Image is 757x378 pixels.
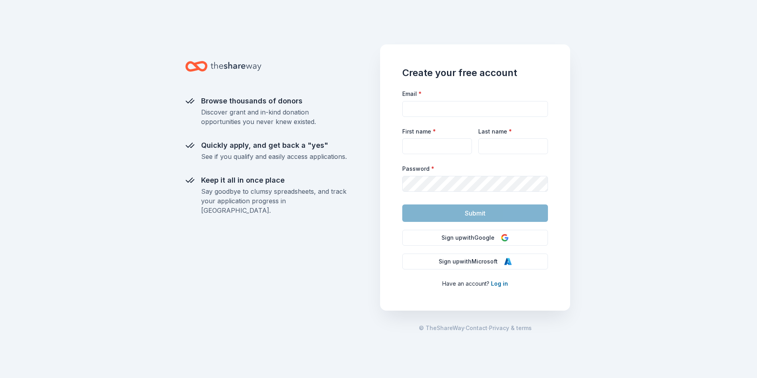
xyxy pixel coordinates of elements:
[419,325,464,331] span: © TheShareWay
[201,95,347,107] div: Browse thousands of donors
[504,258,512,265] img: Microsoft Logo
[466,323,487,333] a: Contact
[402,254,548,269] button: Sign upwithMicrosoft
[402,128,436,136] label: First name
[402,90,422,98] label: Email
[489,323,532,333] a: Privacy & terms
[402,165,434,173] label: Password
[478,128,512,136] label: Last name
[491,280,508,287] a: Log in
[201,107,347,126] div: Discover grant and in-kind donation opportunities you never knew existed.
[419,323,532,333] span: · ·
[402,67,548,79] h1: Create your free account
[201,174,347,187] div: Keep it all in once place
[442,280,489,287] span: Have an account?
[201,139,347,152] div: Quickly apply, and get back a "yes"
[402,230,548,246] button: Sign upwithGoogle
[501,234,509,242] img: Google Logo
[201,187,347,215] div: Say goodbye to clumsy spreadsheets, and track your application progress in [GEOGRAPHIC_DATA].
[201,152,347,161] div: See if you qualify and easily access applications.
